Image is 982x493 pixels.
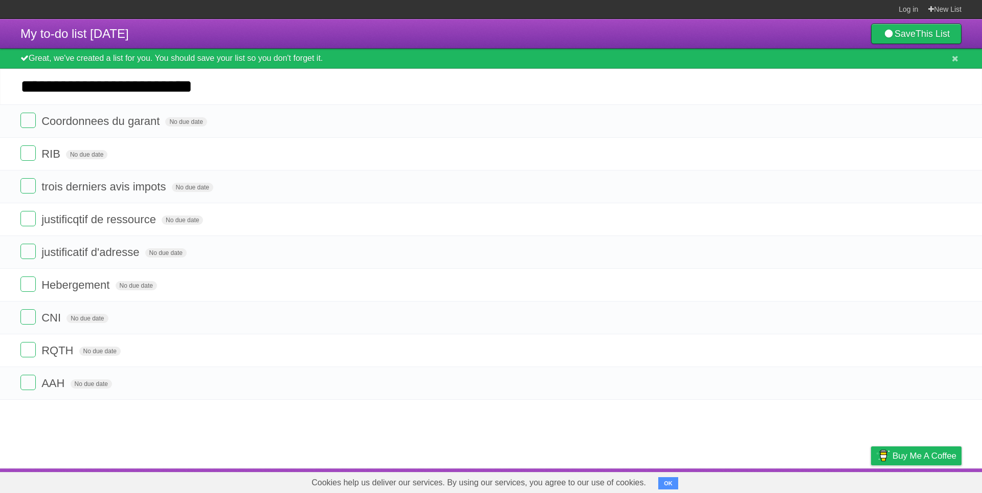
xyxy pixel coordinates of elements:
[66,314,108,323] span: No due date
[735,471,756,490] a: About
[20,145,36,161] label: Done
[41,147,63,160] span: RIB
[79,347,121,356] span: No due date
[20,27,129,40] span: My to-do list [DATE]
[41,311,63,324] span: CNI
[20,178,36,194] label: Done
[41,246,142,259] span: justificatif d'adresse
[41,377,67,390] span: AAH
[165,117,207,126] span: No due date
[858,471,884,490] a: Privacy
[871,446,962,465] a: Buy me a coffee
[20,244,36,259] label: Done
[823,471,845,490] a: Terms
[658,477,678,489] button: OK
[769,471,810,490] a: Developers
[20,375,36,390] label: Done
[892,447,956,465] span: Buy me a coffee
[162,216,203,225] span: No due date
[20,211,36,226] label: Done
[20,276,36,292] label: Done
[916,29,950,39] b: This List
[66,150,107,159] span: No due date
[20,342,36,357] label: Done
[172,183,213,192] span: No due date
[71,379,112,389] span: No due date
[41,213,159,226] span: justificqtif de ressource
[301,473,656,493] span: Cookies help us deliver our services. By using our services, you agree to our use of cookies.
[41,115,162,127] span: Coordonnees du garant
[20,309,36,325] label: Done
[876,447,890,464] img: Buy me a coffee
[871,24,962,44] a: SaveThis List
[41,344,76,357] span: RQTH
[145,248,187,258] span: No due date
[41,278,112,291] span: Hebergement
[41,180,168,193] span: trois derniers avis impots
[116,281,157,290] span: No due date
[20,113,36,128] label: Done
[897,471,962,490] a: Suggest a feature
